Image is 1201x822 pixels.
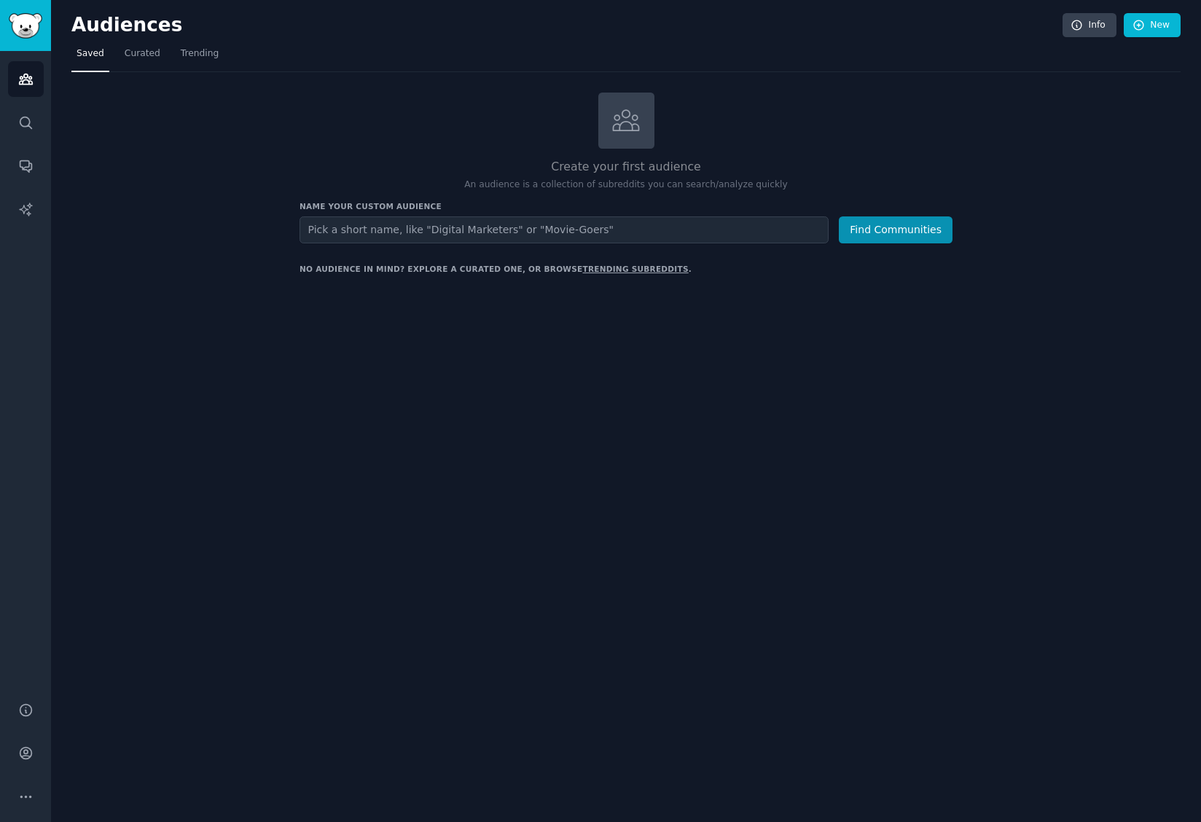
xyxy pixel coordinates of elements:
span: Trending [181,47,219,60]
span: Saved [77,47,104,60]
a: Curated [120,42,165,72]
button: Find Communities [839,216,952,243]
a: New [1124,13,1181,38]
a: Saved [71,42,109,72]
h2: Audiences [71,14,1063,37]
input: Pick a short name, like "Digital Marketers" or "Movie-Goers" [300,216,829,243]
a: Trending [176,42,224,72]
div: No audience in mind? Explore a curated one, or browse . [300,264,692,274]
h3: Name your custom audience [300,201,952,211]
h2: Create your first audience [300,158,952,176]
a: trending subreddits [582,265,688,273]
p: An audience is a collection of subreddits you can search/analyze quickly [300,179,952,192]
img: GummySearch logo [9,13,42,39]
span: Curated [125,47,160,60]
a: Info [1063,13,1116,38]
